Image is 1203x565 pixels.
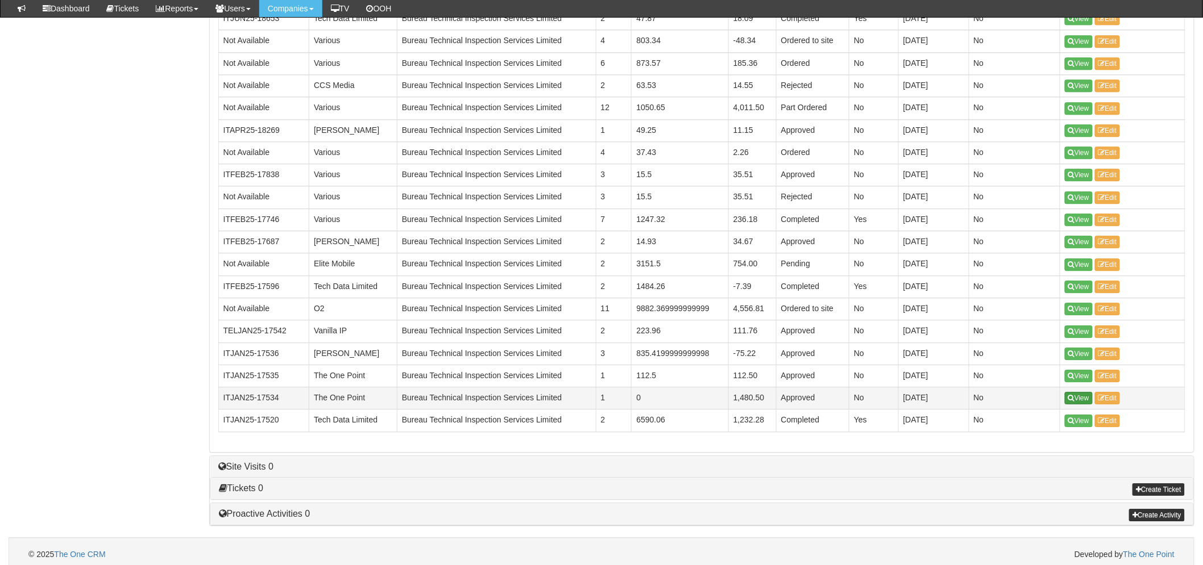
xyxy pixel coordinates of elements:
[1065,12,1093,25] a: View
[219,483,263,493] a: Tickets 0
[898,52,969,74] td: [DATE]
[1065,281,1093,293] a: View
[776,8,849,30] td: Completed
[728,30,776,52] td: -48.34
[632,275,728,298] td: 1484.26
[969,186,1060,208] td: No
[969,141,1060,164] td: No
[309,141,397,164] td: Various
[849,387,898,409] td: No
[776,74,849,97] td: Rejected
[849,119,898,141] td: No
[776,253,849,275] td: Pending
[596,387,632,409] td: 1
[1065,325,1093,338] a: View
[632,30,728,52] td: 803.34
[969,30,1060,52] td: No
[632,74,728,97] td: 63.53
[898,97,969,119] td: [DATE]
[397,74,596,97] td: Bureau Technical Inspection Services Limited
[849,275,898,298] td: Yes
[1133,483,1185,496] a: Create Ticket
[397,387,596,409] td: Bureau Technical Inspection Services Limited
[309,298,397,320] td: O2
[632,342,728,365] td: 835.4199999999998
[309,342,397,365] td: [PERSON_NAME]
[397,298,596,320] td: Bureau Technical Inspection Services Limited
[969,8,1060,30] td: No
[898,365,969,387] td: [DATE]
[1065,258,1093,271] a: View
[969,119,1060,141] td: No
[1065,214,1093,226] a: View
[397,253,596,275] td: Bureau Technical Inspection Services Limited
[969,52,1060,74] td: No
[309,52,397,74] td: Various
[1095,236,1121,248] a: Edit
[218,97,309,119] td: Not Available
[218,365,309,387] td: ITJAN25-17535
[1095,169,1121,181] a: Edit
[1095,370,1121,382] a: Edit
[309,365,397,387] td: The One Point
[728,320,776,342] td: 111.76
[849,409,898,432] td: Yes
[397,208,596,231] td: Bureau Technical Inspection Services Limited
[218,208,309,231] td: ITFEB25-17746
[596,365,632,387] td: 1
[776,52,849,74] td: Ordered
[1065,348,1093,360] a: View
[1075,549,1175,560] span: Developed by
[218,186,309,208] td: Not Available
[898,409,969,432] td: [DATE]
[1095,35,1121,48] a: Edit
[218,462,273,471] a: Site Visits 0
[728,97,776,119] td: 4,011.50
[632,208,728,231] td: 1247.32
[898,342,969,365] td: [DATE]
[728,74,776,97] td: 14.55
[309,164,397,186] td: Various
[596,141,632,164] td: 4
[309,119,397,141] td: [PERSON_NAME]
[218,298,309,320] td: Not Available
[849,208,898,231] td: Yes
[776,119,849,141] td: Approved
[728,141,776,164] td: 2.26
[632,52,728,74] td: 873.57
[849,186,898,208] td: No
[1065,169,1093,181] a: View
[1095,281,1121,293] a: Edit
[898,298,969,320] td: [DATE]
[596,164,632,186] td: 3
[632,231,728,253] td: 14.93
[219,509,310,518] a: Proactive Activities 0
[776,231,849,253] td: Approved
[898,186,969,208] td: [DATE]
[397,97,596,119] td: Bureau Technical Inspection Services Limited
[397,30,596,52] td: Bureau Technical Inspection Services Limited
[728,275,776,298] td: -7.39
[969,365,1060,387] td: No
[397,186,596,208] td: Bureau Technical Inspection Services Limited
[218,342,309,365] td: ITJAN25-17536
[218,253,309,275] td: Not Available
[1095,392,1121,404] a: Edit
[728,387,776,409] td: 1,480.50
[596,119,632,141] td: 1
[849,365,898,387] td: No
[218,8,309,30] td: ITJUN25-18653
[397,275,596,298] td: Bureau Technical Inspection Services Limited
[1129,509,1185,521] a: Create Activity
[596,253,632,275] td: 2
[397,119,596,141] td: Bureau Technical Inspection Services Limited
[776,208,849,231] td: Completed
[898,208,969,231] td: [DATE]
[218,141,309,164] td: Not Available
[1095,57,1121,70] a: Edit
[1095,348,1121,360] a: Edit
[596,186,632,208] td: 3
[1095,191,1121,204] a: Edit
[776,320,849,342] td: Approved
[969,208,1060,231] td: No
